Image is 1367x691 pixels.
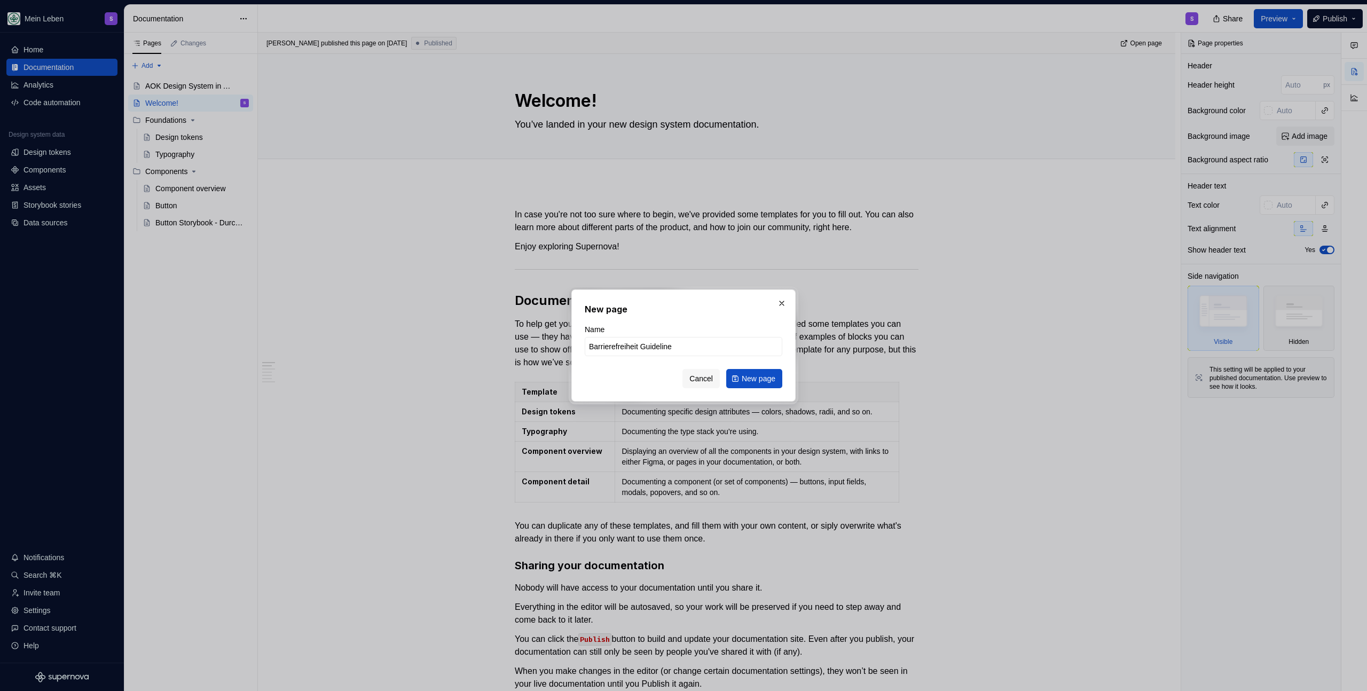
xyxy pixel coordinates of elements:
[742,373,775,384] span: New page
[689,373,713,384] span: Cancel
[585,303,782,316] h2: New page
[682,369,720,388] button: Cancel
[585,324,604,335] label: Name
[726,369,782,388] button: New page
